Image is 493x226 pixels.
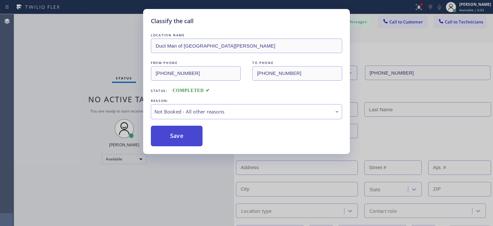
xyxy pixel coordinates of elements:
div: REASON: [151,97,342,104]
input: From phone [151,66,241,81]
div: LOCATION NAME [151,32,342,39]
span: Status: [151,88,168,93]
div: FROM PHONE [151,59,241,66]
div: Not Booked - All other reasons [154,108,339,115]
span: COMPLETED [173,88,210,93]
div: TO PHONE [252,59,342,66]
button: Save [151,126,203,146]
input: To phone [252,66,342,81]
h5: Classify the call [151,17,194,25]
